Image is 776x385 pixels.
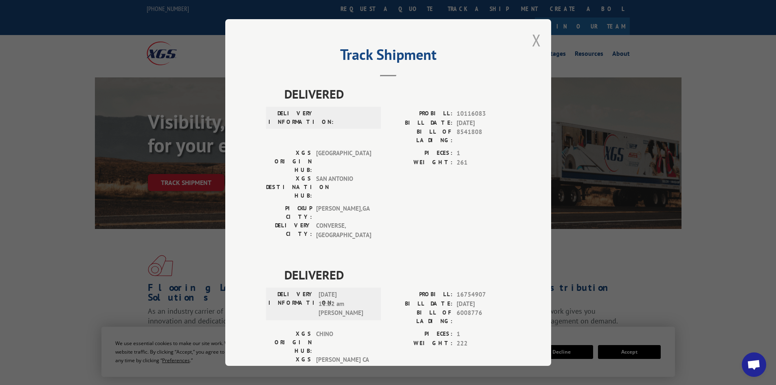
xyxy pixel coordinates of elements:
[266,174,312,200] label: XGS DESTINATION HUB:
[266,221,312,240] label: DELIVERY CITY:
[266,204,312,221] label: PICKUP CITY:
[457,330,510,339] span: 1
[457,158,510,167] span: 261
[388,290,453,299] label: PROBILL:
[388,339,453,348] label: WEIGHT:
[266,49,510,64] h2: Track Shipment
[457,308,510,326] span: 6008776
[266,355,312,381] label: XGS DESTINATION HUB:
[268,290,314,318] label: DELIVERY INFORMATION:
[268,109,314,126] label: DELIVERY INFORMATION:
[388,158,453,167] label: WEIGHT:
[316,149,371,174] span: [GEOGRAPHIC_DATA]
[266,330,312,355] label: XGS ORIGIN HUB:
[319,290,374,318] span: [DATE] 11:22 am [PERSON_NAME]
[457,299,510,309] span: [DATE]
[457,290,510,299] span: 16754907
[388,299,453,309] label: BILL DATE:
[316,330,371,355] span: CHINO
[266,149,312,174] label: XGS ORIGIN HUB:
[457,339,510,348] span: 222
[284,85,510,103] span: DELIVERED
[742,352,766,377] a: Open chat
[388,128,453,145] label: BILL OF LADING:
[457,109,510,119] span: 10116083
[388,109,453,119] label: PROBILL:
[388,119,453,128] label: BILL DATE:
[316,204,371,221] span: [PERSON_NAME] , GA
[388,308,453,326] label: BILL OF LADING:
[388,149,453,158] label: PIECES:
[457,119,510,128] span: [DATE]
[284,266,510,284] span: DELIVERED
[316,355,371,381] span: [PERSON_NAME] CA
[532,29,541,51] button: Close modal
[457,149,510,158] span: 1
[316,221,371,240] span: CONVERSE , [GEOGRAPHIC_DATA]
[388,330,453,339] label: PIECES:
[316,174,371,200] span: SAN ANTONIO
[457,128,510,145] span: 8541808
